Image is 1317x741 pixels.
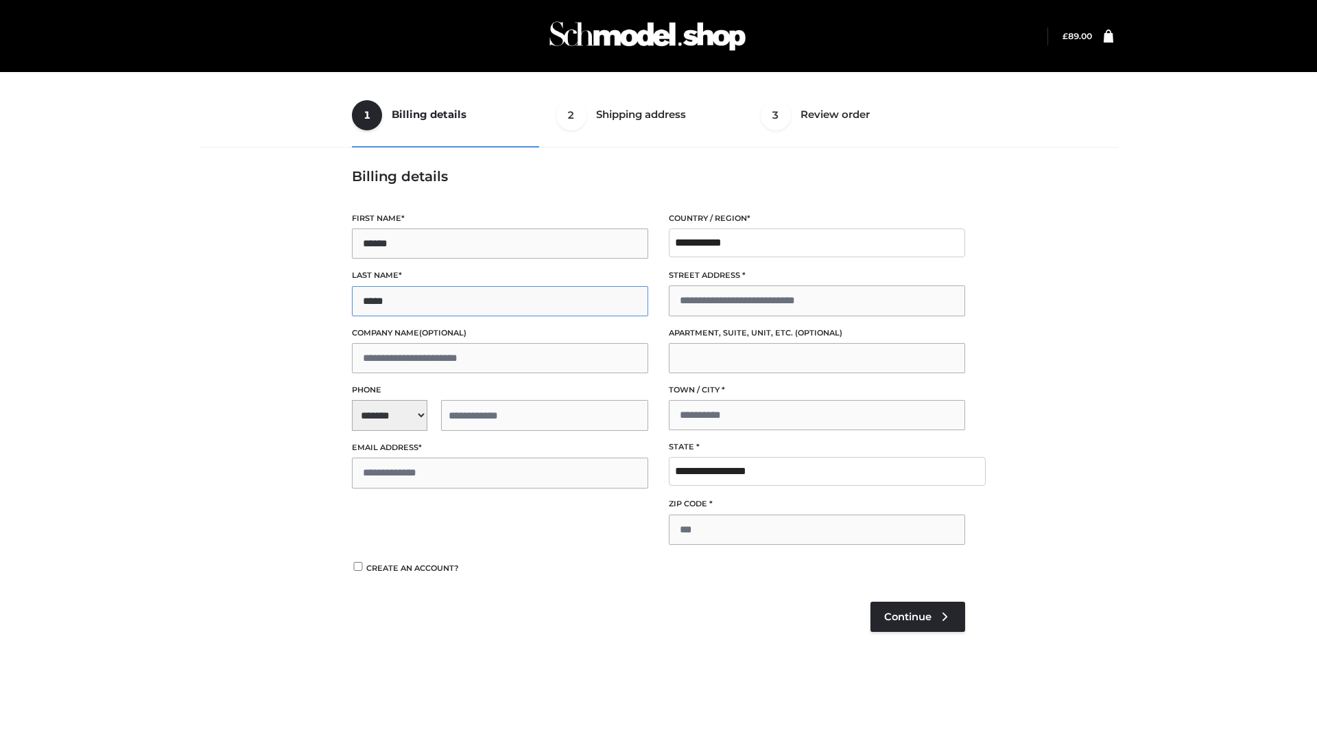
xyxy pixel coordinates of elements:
span: £ [1063,31,1068,41]
span: (optional) [795,328,842,338]
bdi: 89.00 [1063,31,1092,41]
a: £89.00 [1063,31,1092,41]
input: Create an account? [352,562,364,571]
label: Company name [352,327,648,340]
label: Apartment, suite, unit, etc. [669,327,965,340]
span: (optional) [419,328,466,338]
label: ZIP Code [669,497,965,510]
span: Continue [884,611,932,623]
a: Continue [870,602,965,632]
label: Town / City [669,384,965,397]
label: Last name [352,269,648,282]
label: Street address [669,269,965,282]
label: First name [352,212,648,225]
label: Country / Region [669,212,965,225]
label: Email address [352,441,648,454]
span: Create an account? [366,563,459,573]
img: Schmodel Admin 964 [545,9,750,63]
h3: Billing details [352,168,965,185]
label: State [669,440,965,454]
label: Phone [352,384,648,397]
